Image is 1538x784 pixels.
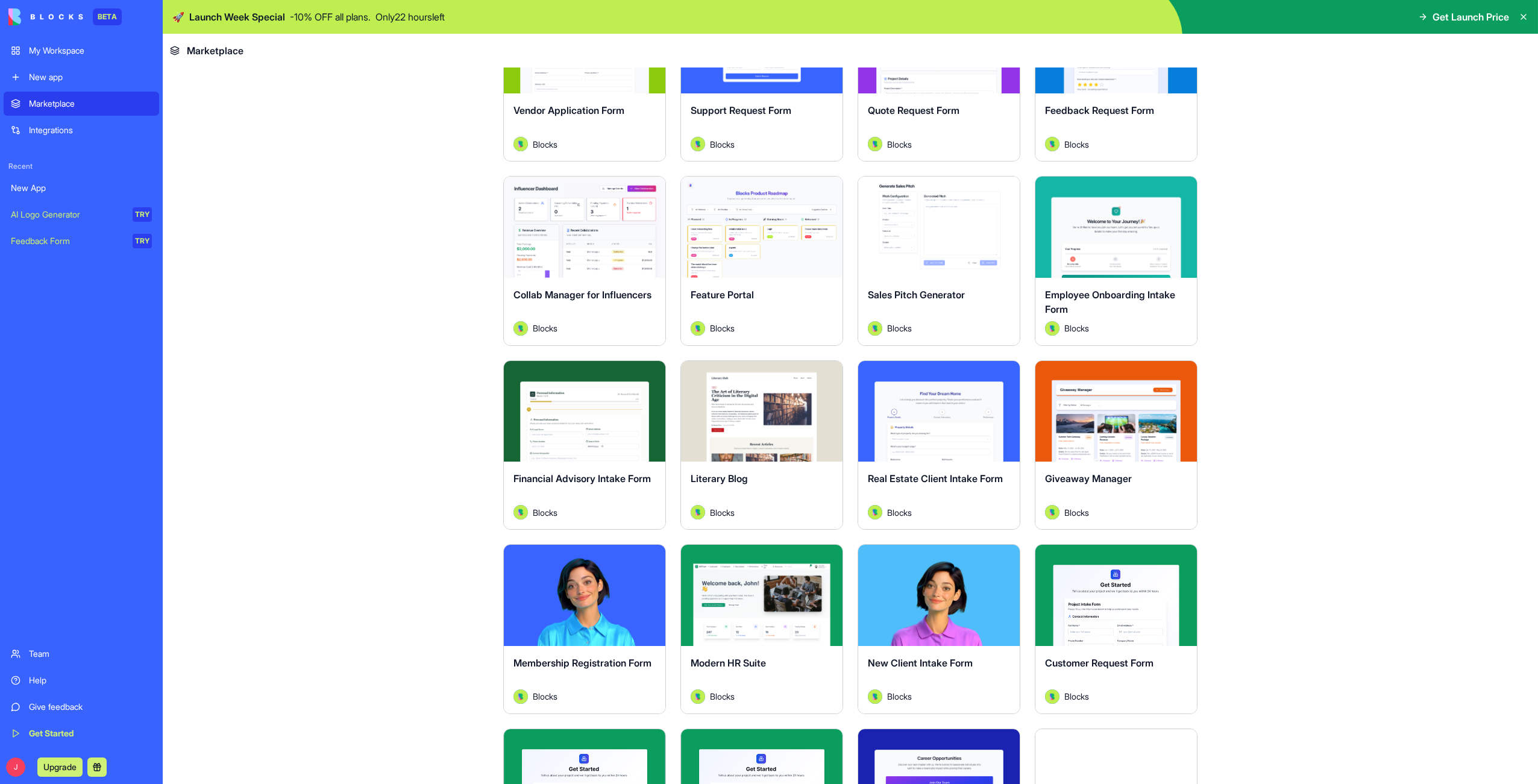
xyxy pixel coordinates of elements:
[533,322,557,334] span: Blocks
[710,690,735,703] span: Blocks
[503,176,666,346] a: Collab Manager for InfluencersAvatarBlocks
[533,690,557,703] span: Blocks
[172,10,184,24] span: 🚀
[513,689,528,704] img: Avatar
[868,689,882,704] img: Avatar
[1064,506,1089,519] span: Blocks
[868,472,1003,485] span: Real Estate Client Intake Form
[4,39,159,63] a: My Workspace
[4,642,159,666] a: Team
[868,321,882,336] img: Avatar
[133,234,152,248] div: TRY
[691,472,748,485] span: Literary Blog
[8,8,83,25] img: logo
[4,695,159,719] a: Give feedback
[4,65,159,89] a: New app
[858,544,1020,714] a: New Client Intake FormAvatarBlocks
[1045,689,1059,704] img: Avatar
[691,689,705,704] img: Avatar
[4,229,159,253] a: Feedback FormTRY
[133,207,152,222] div: TRY
[691,657,766,669] span: Modern HR Suite
[1045,505,1059,519] img: Avatar
[503,544,666,714] a: Membership Registration FormAvatarBlocks
[4,668,159,692] a: Help
[513,137,528,151] img: Avatar
[691,321,705,336] img: Avatar
[691,505,705,519] img: Avatar
[11,182,152,194] div: New App
[1035,544,1197,714] a: Customer Request FormAvatarBlocks
[29,71,152,83] div: New app
[1433,10,1509,24] span: Get Launch Price
[37,760,83,773] a: Upgrade
[710,138,735,151] span: Blocks
[1045,289,1175,315] span: Employee Onboarding Intake Form
[710,322,735,334] span: Blocks
[1045,657,1153,669] span: Customer Request Form
[4,176,159,200] a: New App
[858,176,1020,346] a: Sales Pitch GeneratorAvatarBlocks
[375,10,445,24] p: Only 22 hours left
[37,757,83,777] button: Upgrade
[691,137,705,151] img: Avatar
[868,657,973,669] span: New Client Intake Form
[680,176,843,346] a: Feature PortalAvatarBlocks
[1064,138,1089,151] span: Blocks
[4,118,159,142] a: Integrations
[680,544,843,714] a: Modern HR SuiteAvatarBlocks
[868,505,882,519] img: Avatar
[29,124,152,136] div: Integrations
[93,8,122,25] div: BETA
[29,98,152,110] div: Marketplace
[29,648,152,660] div: Team
[29,727,152,739] div: Get Started
[11,235,124,247] div: Feedback Form
[680,360,843,530] a: Literary BlogAvatarBlocks
[4,202,159,227] a: AI Logo GeneratorTRY
[6,757,25,777] span: J
[691,289,754,301] span: Feature Portal
[4,721,159,745] a: Get Started
[533,506,557,519] span: Blocks
[1064,322,1089,334] span: Blocks
[29,701,152,713] div: Give feedback
[513,104,624,116] span: Vendor Application Form
[868,137,882,151] img: Avatar
[1035,360,1197,530] a: Giveaway ManagerAvatarBlocks
[710,506,735,519] span: Blocks
[533,138,557,151] span: Blocks
[858,360,1020,530] a: Real Estate Client Intake FormAvatarBlocks
[513,289,651,301] span: Collab Manager for Influencers
[868,104,959,116] span: Quote Request Form
[1045,104,1154,116] span: Feedback Request Form
[1045,321,1059,336] img: Avatar
[1064,690,1089,703] span: Blocks
[513,505,528,519] img: Avatar
[513,657,651,669] span: Membership Registration Form
[513,321,528,336] img: Avatar
[887,322,912,334] span: Blocks
[1045,137,1059,151] img: Avatar
[290,10,371,24] p: - 10 % OFF all plans.
[887,690,912,703] span: Blocks
[29,674,152,686] div: Help
[11,209,124,221] div: AI Logo Generator
[187,43,243,58] span: Marketplace
[8,8,122,25] a: BETA
[1035,176,1197,346] a: Employee Onboarding Intake FormAvatarBlocks
[1045,472,1132,485] span: Giveaway Manager
[513,472,651,485] span: Financial Advisory Intake Form
[503,360,666,530] a: Financial Advisory Intake FormAvatarBlocks
[4,92,159,116] a: Marketplace
[868,289,965,301] span: Sales Pitch Generator
[887,138,912,151] span: Blocks
[29,45,152,57] div: My Workspace
[189,10,285,24] span: Launch Week Special
[691,104,791,116] span: Support Request Form
[4,162,159,171] span: Recent
[887,506,912,519] span: Blocks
